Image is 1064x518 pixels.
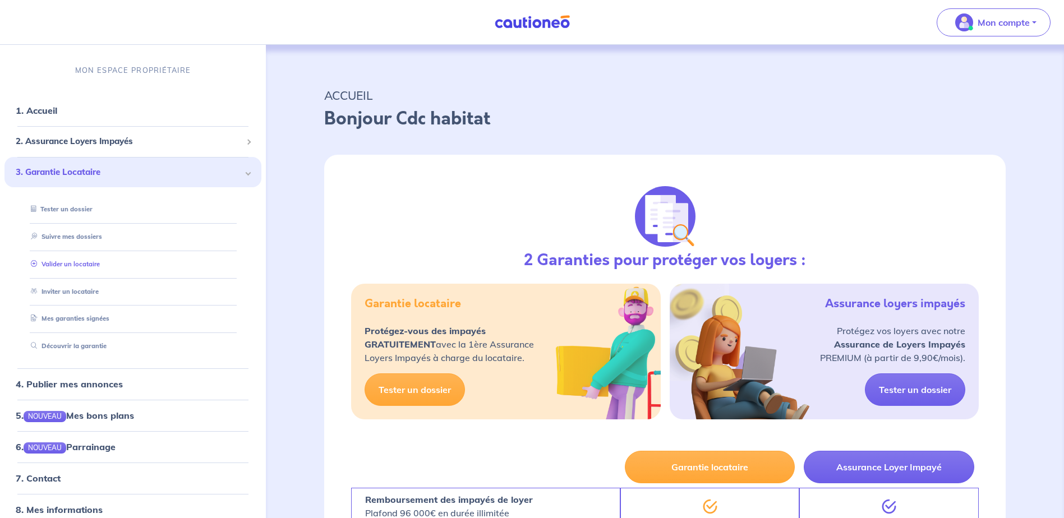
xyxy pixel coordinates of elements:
[16,505,103,516] a: 8. Mes informations
[865,373,965,406] a: Tester un dossier
[16,136,242,149] span: 2. Assurance Loyers Impayés
[18,283,248,301] div: Inviter un locataire
[26,233,102,240] a: Suivre mes dossiers
[365,494,533,505] strong: Remboursement des impayés de loyer
[16,442,116,453] a: 6.NOUVEAUParrainage
[365,325,486,350] strong: Protégez-vous des impayés GRATUITEMENT
[16,473,61,484] a: 7. Contact
[825,297,965,311] h5: Assurance loyers impayés
[978,16,1030,29] p: Mon compte
[18,337,248,356] div: Découvrir la garantie
[26,260,100,268] a: Valider un locataire
[4,436,261,459] div: 6.NOUVEAUParrainage
[635,186,695,247] img: justif-loupe
[820,324,965,364] p: Protégez vos loyers avec notre PREMIUM (à partir de 9,90€/mois).
[18,255,248,274] div: Valider un locataire
[937,8,1051,36] button: illu_account_valid_menu.svgMon compte
[490,15,574,29] img: Cautioneo
[804,451,974,483] button: Assurance Loyer Impayé
[324,105,1006,132] p: Bonjour Cdc habitat
[26,315,109,323] a: Mes garanties signées
[4,373,261,395] div: 4. Publier mes annonces
[524,251,806,270] h3: 2 Garanties pour protéger vos loyers :
[18,228,248,246] div: Suivre mes dossiers
[834,339,965,350] strong: Assurance de Loyers Impayés
[324,85,1006,105] p: ACCUEIL
[625,451,795,483] button: Garantie locataire
[4,468,261,490] div: 7. Contact
[955,13,973,31] img: illu_account_valid_menu.svg
[16,410,134,421] a: 5.NOUVEAUMes bons plans
[26,288,99,295] a: Inviter un locataire
[4,404,261,427] div: 5.NOUVEAUMes bons plans
[365,324,534,364] p: avec la 1ère Assurance Loyers Impayés à charge du locataire.
[16,105,57,117] a: 1. Accueil
[18,310,248,329] div: Mes garanties signées
[4,131,261,153] div: 2. Assurance Loyers Impayés
[365,373,465,406] a: Tester un dossier
[16,166,242,179] span: 3. Garantie Locataire
[4,100,261,122] div: 1. Accueil
[365,297,461,311] h5: Garantie locataire
[26,343,107,350] a: Découvrir la garantie
[4,157,261,188] div: 3. Garantie Locataire
[16,378,123,390] a: 4. Publier mes annonces
[75,65,191,76] p: MON ESPACE PROPRIÉTAIRE
[26,206,93,214] a: Tester un dossier
[18,201,248,219] div: Tester un dossier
